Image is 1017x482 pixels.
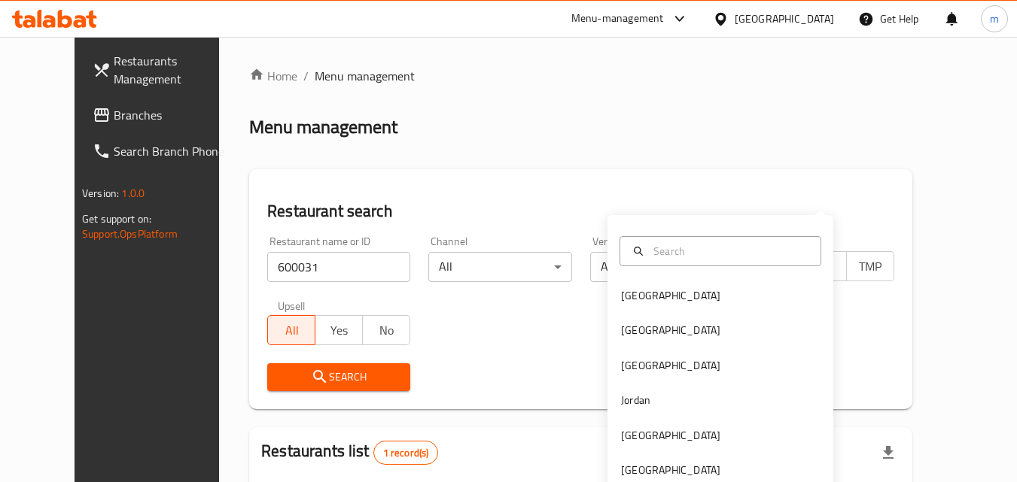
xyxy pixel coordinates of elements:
a: Support.OpsPlatform [82,224,178,244]
div: [GEOGRAPHIC_DATA] [621,357,720,374]
span: Version: [82,183,119,203]
button: Yes [315,315,363,345]
span: Menu management [315,67,415,85]
div: Jordan [621,392,650,408]
button: TMP [846,251,894,281]
li: / [303,67,309,85]
div: Export file [870,435,906,471]
a: Search Branch Phone [81,133,245,169]
input: Search [647,243,811,259]
span: All [274,320,309,341]
div: Menu-management [571,10,664,28]
div: All [428,252,571,282]
nav: breadcrumb [249,67,912,85]
span: 1 record(s) [374,446,438,460]
span: Restaurants Management [114,52,233,88]
span: Search [279,368,398,387]
div: [GEOGRAPHIC_DATA] [621,287,720,304]
a: Home [249,67,297,85]
a: Restaurants Management [81,43,245,97]
div: Total records count [373,441,439,465]
span: 1.0.0 [121,183,145,203]
div: [GEOGRAPHIC_DATA] [735,11,834,27]
div: [GEOGRAPHIC_DATA] [621,462,720,478]
div: All [590,252,733,282]
h2: Restaurants list [261,440,438,465]
button: Search [267,363,410,391]
div: [GEOGRAPHIC_DATA] [621,322,720,338]
span: m [990,11,999,27]
button: All [267,315,315,345]
span: TMP [853,256,888,277]
div: [GEOGRAPHIC_DATA] [621,427,720,444]
span: Yes [321,320,357,341]
h2: Menu management [249,115,397,139]
label: Upsell [278,300,306,311]
button: No [362,315,410,345]
span: Branches [114,106,233,124]
span: Get support on: [82,209,151,229]
h2: Restaurant search [267,200,894,223]
span: No [369,320,404,341]
span: Search Branch Phone [114,142,233,160]
a: Branches [81,97,245,133]
input: Search for restaurant name or ID.. [267,252,410,282]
